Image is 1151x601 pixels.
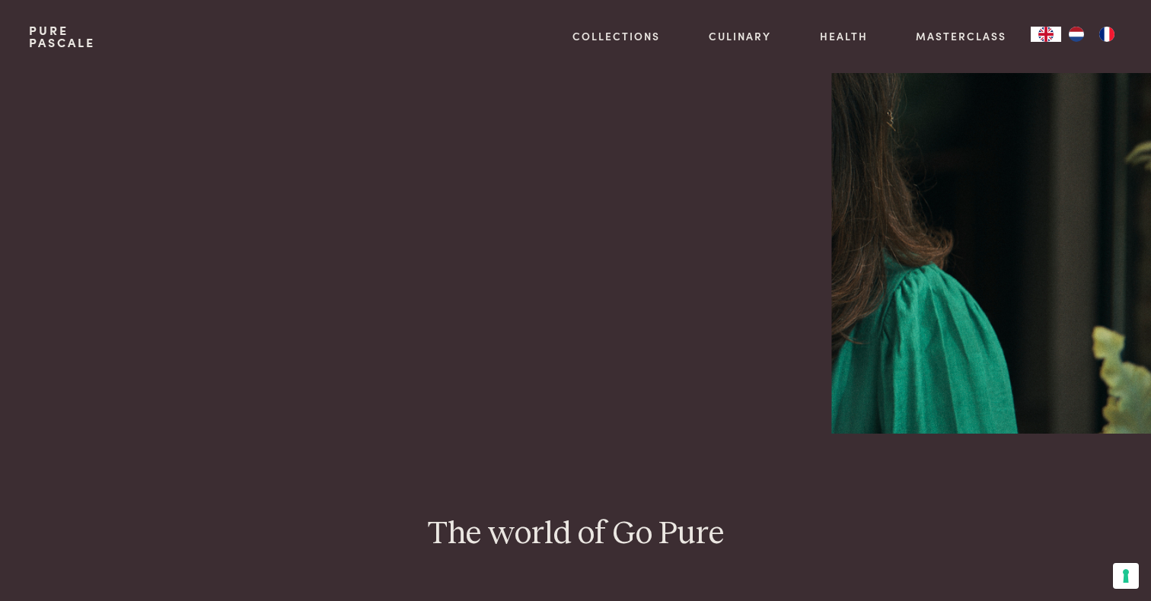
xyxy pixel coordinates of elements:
[572,28,660,44] a: Collections
[916,28,1006,44] a: Masterclass
[1031,27,1061,42] a: EN
[29,24,95,49] a: PurePascale
[1092,27,1122,42] a: FR
[29,514,1122,555] h2: The world of Go Pure
[1113,563,1139,589] button: Your consent preferences for tracking technologies
[1061,27,1092,42] a: NL
[820,28,868,44] a: Health
[709,28,771,44] a: Culinary
[1061,27,1122,42] ul: Language list
[1031,27,1122,42] aside: Language selected: English
[1031,27,1061,42] div: Language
